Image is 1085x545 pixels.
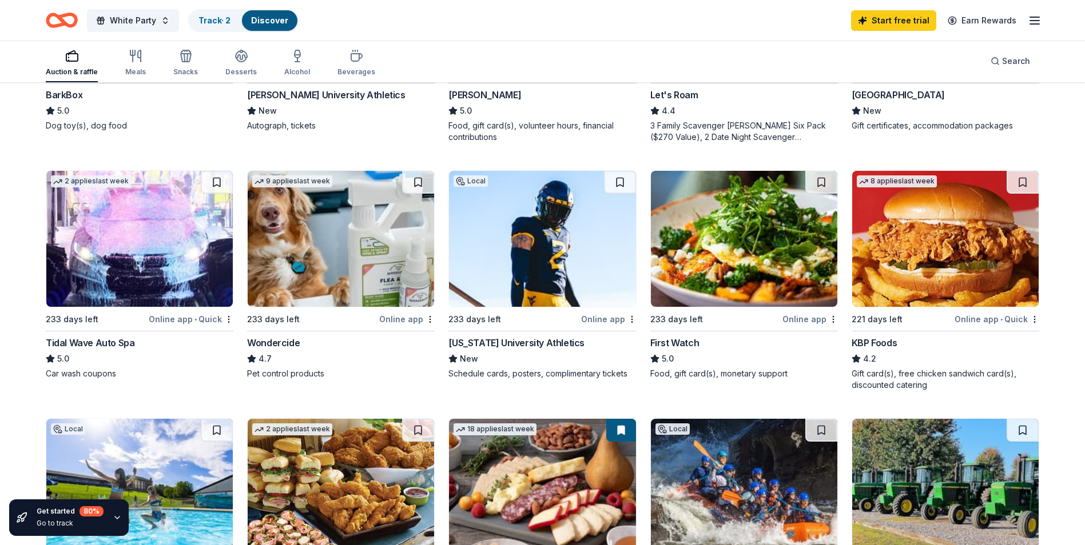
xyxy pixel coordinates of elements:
[651,171,837,307] img: Image for First Watch
[448,336,585,350] div: [US_STATE] University Athletics
[46,368,233,379] div: Car wash coupons
[87,9,179,32] button: White Party
[448,170,636,379] a: Image for West Virginia University AthleticsLocal233 days leftOnline app[US_STATE] University Ath...
[247,368,435,379] div: Pet control products
[110,14,156,27] span: White Party
[337,45,375,82] button: Beverages
[337,67,375,77] div: Beverages
[284,45,310,82] button: Alcohol
[981,50,1039,73] button: Search
[51,175,131,187] div: 2 applies last week
[662,104,675,118] span: 4.4
[941,10,1023,31] a: Earn Rewards
[46,67,98,77] div: Auction & raffle
[57,104,69,118] span: 5.0
[863,352,876,366] span: 4.2
[851,10,936,31] a: Start free trial
[51,423,85,435] div: Local
[449,171,635,307] img: Image for West Virginia University Athletics
[454,175,488,187] div: Local
[650,120,838,143] div: 3 Family Scavenger [PERSON_NAME] Six Pack ($270 Value), 2 Date Night Scavenger [PERSON_NAME] Two ...
[448,312,501,326] div: 233 days left
[955,312,1039,326] div: Online app Quick
[857,175,937,187] div: 8 applies last week
[650,88,698,102] div: Let's Roam
[259,104,277,118] span: New
[125,67,146,77] div: Meals
[852,120,1039,131] div: Gift certificates, accommodation packages
[448,368,636,379] div: Schedule cards, posters, complimentary tickets
[852,88,945,102] div: [GEOGRAPHIC_DATA]
[247,88,405,102] div: [PERSON_NAME] University Athletics
[173,67,198,77] div: Snacks
[225,67,257,77] div: Desserts
[650,170,838,379] a: Image for First Watch233 days leftOnline appFirst Watch5.0Food, gift card(s), monetary support
[852,312,903,326] div: 221 days left
[46,45,98,82] button: Auction & raffle
[852,368,1039,391] div: Gift card(s), free chicken sandwich card(s), discounted catering
[247,336,300,350] div: Wondercide
[46,336,134,350] div: Tidal Wave Auto Spa
[46,170,233,379] a: Image for Tidal Wave Auto Spa2 applieslast week233 days leftOnline app•QuickTidal Wave Auto Spa5....
[454,423,536,435] div: 18 applies last week
[259,352,272,366] span: 4.7
[852,170,1039,391] a: Image for KBP Foods8 applieslast week221 days leftOnline app•QuickKBP Foods4.2Gift card(s), free ...
[248,171,434,307] img: Image for Wondercide
[247,312,300,326] div: 233 days left
[149,312,233,326] div: Online app Quick
[379,312,435,326] div: Online app
[80,506,104,516] div: 80 %
[46,7,78,34] a: Home
[252,423,332,435] div: 2 applies last week
[650,368,838,379] div: Food, gift card(s), monetary support
[37,519,104,528] div: Go to track
[198,15,230,25] a: Track· 2
[1000,315,1003,324] span: •
[852,171,1039,307] img: Image for KBP Foods
[125,45,146,82] button: Meals
[57,352,69,366] span: 5.0
[173,45,198,82] button: Snacks
[460,104,472,118] span: 5.0
[1002,54,1030,68] span: Search
[655,423,690,435] div: Local
[852,336,897,350] div: KBP Foods
[448,120,636,143] div: Food, gift card(s), volunteer hours, financial contributions
[46,120,233,131] div: Dog toy(s), dog food
[247,120,435,131] div: Autograph, tickets
[188,9,299,32] button: Track· 2Discover
[46,312,98,326] div: 233 days left
[581,312,637,326] div: Online app
[225,45,257,82] button: Desserts
[194,315,197,324] span: •
[448,88,521,102] div: [PERSON_NAME]
[863,104,881,118] span: New
[46,171,233,307] img: Image for Tidal Wave Auto Spa
[782,312,838,326] div: Online app
[650,336,700,350] div: First Watch
[650,312,703,326] div: 233 days left
[284,67,310,77] div: Alcohol
[251,15,288,25] a: Discover
[46,88,82,102] div: BarkBox
[252,175,332,187] div: 9 applies last week
[247,170,435,379] a: Image for Wondercide9 applieslast week233 days leftOnline appWondercide4.7Pet control products
[460,352,478,366] span: New
[37,506,104,516] div: Get started
[662,352,674,366] span: 5.0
